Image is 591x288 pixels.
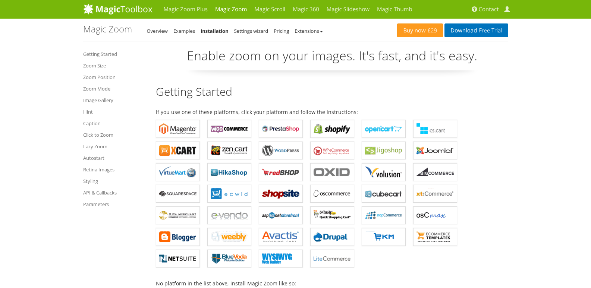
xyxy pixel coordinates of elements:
[83,165,145,174] a: Retina Images
[207,228,251,246] a: Magic Zoom for Weebly
[262,188,299,199] b: Magic Zoom for ShopSite
[234,28,268,34] a: Settings wizard
[362,142,406,159] a: Magic Zoom for Jigoshop
[274,28,289,34] a: Pricing
[83,24,132,34] h1: Magic Zoom
[207,250,251,268] a: Magic Zoom for BlueVoda
[413,120,457,138] a: Magic Zoom for CS-Cart
[362,120,406,138] a: Magic Zoom for OpenCart
[173,28,195,34] a: Examples
[207,163,251,181] a: Magic Zoom for HikaShop
[479,6,499,13] span: Contact
[477,28,502,34] span: Free Trial
[397,23,443,37] a: Buy now£29
[83,188,145,197] a: API & Callbacks
[259,120,303,138] a: Magic Zoom for PrestaShop
[262,167,299,178] b: Magic Zoom for redSHOP
[159,210,197,221] b: Magic Zoom for Miva Merchant
[262,231,299,243] b: Magic Zoom for Avactis
[201,28,229,34] a: Installation
[83,84,145,93] a: Zoom Mode
[211,188,248,199] b: Magic Zoom for ECWID
[259,206,303,224] a: Magic Zoom for AspDotNetStorefront
[159,145,197,156] b: Magic Zoom for X-Cart
[159,231,197,243] b: Magic Zoom for Blogger
[259,250,303,268] a: Magic Zoom for WYSIWYG
[413,163,457,181] a: Magic Zoom for Bigcommerce
[362,163,406,181] a: Magic Zoom for Volusion
[416,231,454,243] b: Magic Zoom for ecommerce Templates
[156,47,508,70] p: Enable zoom on your images. It's fast, and it's easy.
[314,210,351,221] b: Magic Zoom for GoDaddy Shopping Cart
[365,123,402,134] b: Magic Zoom for OpenCart
[416,145,454,156] b: Magic Zoom for Joomla
[444,23,508,37] a: DownloadFree Trial
[413,228,457,246] a: Magic Zoom for ecommerce Templates
[211,123,248,134] b: Magic Zoom for WooCommerce
[156,185,200,203] a: Magic Zoom for Squarespace
[159,167,197,178] b: Magic Zoom for VirtueMart
[413,185,457,203] a: Magic Zoom for xt:Commerce
[83,50,145,58] a: Getting Started
[314,188,351,199] b: Magic Zoom for osCommerce
[83,96,145,105] a: Image Gallery
[413,142,457,159] a: Magic Zoom for Joomla
[362,206,406,224] a: Magic Zoom for nopCommerce
[314,145,351,156] b: Magic Zoom for WP e-Commerce
[310,142,354,159] a: Magic Zoom for WP e-Commerce
[365,145,402,156] b: Magic Zoom for Jigoshop
[156,228,200,246] a: Magic Zoom for Blogger
[211,253,248,264] b: Magic Zoom for BlueVoda
[416,188,454,199] b: Magic Zoom for xt:Commerce
[156,163,200,181] a: Magic Zoom for VirtueMart
[207,185,251,203] a: Magic Zoom for ECWID
[211,145,248,156] b: Magic Zoom for Zen Cart
[83,200,145,209] a: Parameters
[156,279,508,288] p: No platform in the list above, install Magic Zoom like so:
[159,188,197,199] b: Magic Zoom for Squarespace
[262,145,299,156] b: Magic Zoom for WordPress
[83,119,145,128] a: Caption
[314,123,351,134] b: Magic Zoom for Shopify
[207,120,251,138] a: Magic Zoom for WooCommerce
[416,210,454,221] b: Magic Zoom for osCMax
[211,210,248,221] b: Magic Zoom for e-vendo
[365,188,402,199] b: Magic Zoom for CubeCart
[207,142,251,159] a: Magic Zoom for Zen Cart
[362,185,406,203] a: Magic Zoom for CubeCart
[365,231,402,243] b: Magic Zoom for EKM
[156,206,200,224] a: Magic Zoom for Miva Merchant
[207,206,251,224] a: Magic Zoom for e-vendo
[310,163,354,181] a: Magic Zoom for OXID
[259,142,303,159] a: Magic Zoom for WordPress
[147,28,168,34] a: Overview
[156,142,200,159] a: Magic Zoom for X-Cart
[262,123,299,134] b: Magic Zoom for PrestaShop
[310,206,354,224] a: Magic Zoom for GoDaddy Shopping Cart
[314,167,351,178] b: Magic Zoom for OXID
[156,85,508,100] h2: Getting Started
[314,231,351,243] b: Magic Zoom for Drupal
[159,123,197,134] b: Magic Zoom for Magento
[426,28,437,34] span: £29
[262,253,299,264] b: Magic Zoom for WYSIWYG
[365,167,402,178] b: Magic Zoom for Volusion
[259,163,303,181] a: Magic Zoom for redSHOP
[310,120,354,138] a: Magic Zoom for Shopify
[362,228,406,246] a: Magic Zoom for EKM
[83,130,145,139] a: Click to Zoom
[83,61,145,70] a: Zoom Size
[211,231,248,243] b: Magic Zoom for Weebly
[156,250,200,268] a: Magic Zoom for NetSuite
[83,3,153,15] img: MagicToolbox.com - Image tools for your website
[259,228,303,246] a: Magic Zoom for Avactis
[310,228,354,246] a: Magic Zoom for Drupal
[262,210,299,221] b: Magic Zoom for AspDotNetStorefront
[83,177,145,186] a: Styling
[83,154,145,162] a: Autostart
[365,210,402,221] b: Magic Zoom for nopCommerce
[259,185,303,203] a: Magic Zoom for ShopSite
[413,206,457,224] a: Magic Zoom for osCMax
[83,107,145,116] a: Hint
[156,108,508,116] p: If you use one of these platforms, click your platform and follow the instructions:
